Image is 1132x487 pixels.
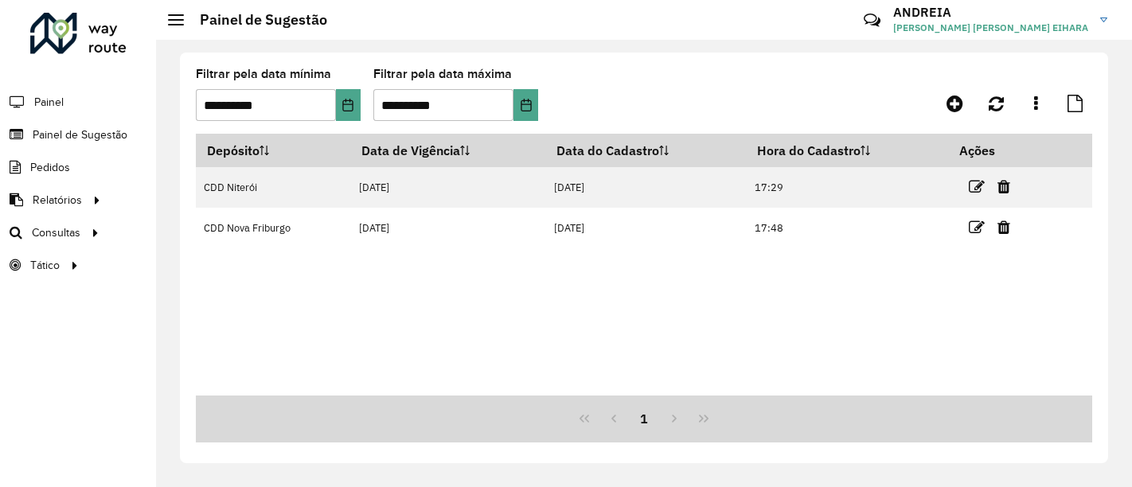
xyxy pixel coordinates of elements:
label: Filtrar pela data máxima [373,64,512,84]
td: [DATE] [350,167,545,208]
span: Relatórios [33,192,82,208]
a: Contato Rápido [855,3,889,37]
td: 17:29 [746,167,948,208]
td: CDD Niterói [196,167,350,208]
span: Painel de Sugestão [33,127,127,143]
td: [DATE] [545,167,746,208]
a: Excluir [997,216,1010,238]
a: Editar [969,216,985,238]
th: Data de Vigência [350,134,545,167]
a: Editar [969,176,985,197]
td: 17:48 [746,208,948,248]
span: Painel [34,94,64,111]
th: Depósito [196,134,350,167]
button: Choose Date [513,89,538,121]
span: Tático [30,257,60,274]
a: Excluir [997,176,1010,197]
th: Hora do Cadastro [746,134,948,167]
th: Ações [948,134,1044,167]
button: Choose Date [336,89,361,121]
span: [PERSON_NAME] [PERSON_NAME] EIHARA [893,21,1088,35]
span: Consultas [32,224,80,241]
h2: Painel de Sugestão [184,11,327,29]
button: 1 [629,403,659,434]
label: Filtrar pela data mínima [196,64,331,84]
td: [DATE] [350,208,545,248]
span: Pedidos [30,159,70,176]
th: Data do Cadastro [545,134,746,167]
td: CDD Nova Friburgo [196,208,350,248]
td: [DATE] [545,208,746,248]
h3: ANDREIA [893,5,1088,20]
